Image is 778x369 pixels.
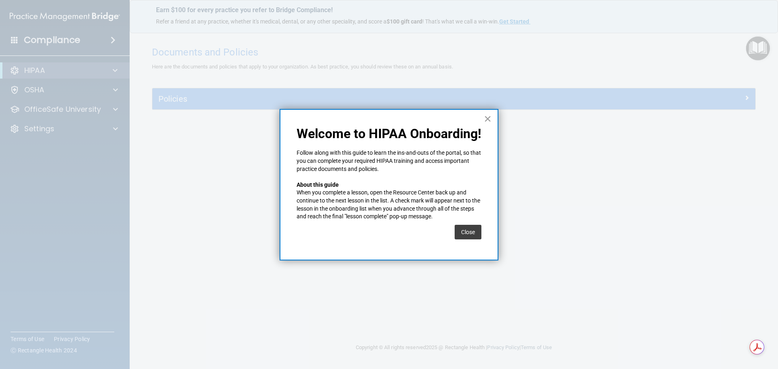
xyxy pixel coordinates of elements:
[455,225,481,239] button: Close
[297,149,481,173] p: Follow along with this guide to learn the ins-and-outs of the portal, so that you can complete yo...
[297,181,339,188] strong: About this guide
[297,126,481,141] p: Welcome to HIPAA Onboarding!
[297,189,481,220] p: When you complete a lesson, open the Resource Center back up and continue to the next lesson in t...
[484,112,492,125] button: Close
